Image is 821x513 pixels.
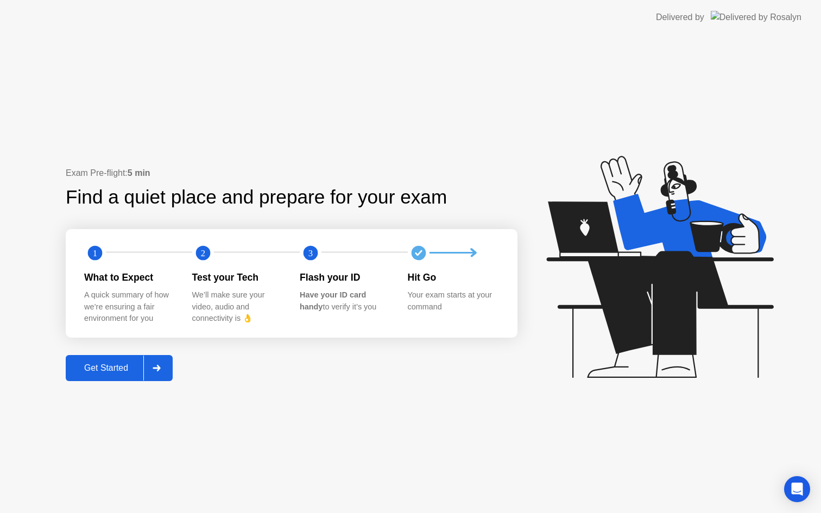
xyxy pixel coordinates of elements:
text: 2 [200,248,205,258]
b: 5 min [128,168,150,178]
button: Get Started [66,355,173,381]
div: Delivered by [656,11,704,24]
div: Flash your ID [300,270,390,284]
div: Open Intercom Messenger [784,476,810,502]
div: Exam Pre-flight: [66,167,517,180]
b: Have your ID card handy [300,290,366,311]
div: A quick summary of how we’re ensuring a fair environment for you [84,289,175,325]
text: 3 [308,248,313,258]
div: We’ll make sure your video, audio and connectivity is 👌 [192,289,283,325]
div: to verify it’s you [300,289,390,313]
div: What to Expect [84,270,175,284]
div: Test your Tech [192,270,283,284]
div: Find a quiet place and prepare for your exam [66,183,449,212]
div: Get Started [69,363,143,373]
div: Hit Go [408,270,498,284]
img: Delivered by Rosalyn [711,11,801,23]
text: 1 [93,248,97,258]
div: Your exam starts at your command [408,289,498,313]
